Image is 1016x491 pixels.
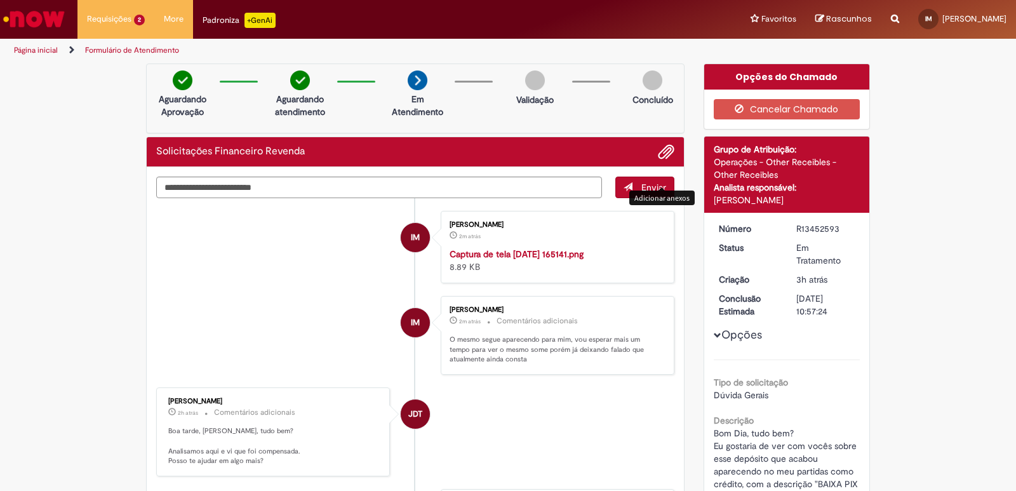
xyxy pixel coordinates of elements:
span: Requisições [87,13,131,25]
p: Validação [516,93,554,106]
span: 3h atrás [796,274,827,285]
div: Operações - Other Receibles - Other Receibles [714,156,860,181]
div: Em Tratamento [796,241,855,267]
p: Em Atendimento [387,93,448,118]
button: Enviar [615,177,674,198]
div: 8.89 KB [450,248,661,273]
p: Concluído [632,93,673,106]
ul: Trilhas de página [10,39,668,62]
img: img-circle-grey.png [643,71,662,90]
textarea: Digite sua mensagem aqui... [156,177,602,198]
span: IM [411,307,420,338]
dt: Conclusão Estimada [709,292,787,318]
a: Página inicial [14,45,58,55]
a: Formulário de Atendimento [85,45,179,55]
div: JOAO DAMASCENO TEIXEIRA [401,400,430,429]
span: IM [925,15,932,23]
p: Aguardando Aprovação [152,93,213,118]
span: [PERSON_NAME] [942,13,1006,24]
time: 27/08/2025 16:50:27 [459,318,481,325]
span: More [164,13,184,25]
b: Tipo de solicitação [714,377,788,388]
button: Cancelar Chamado [714,99,860,119]
div: Iara Reis Mendes [401,308,430,337]
div: [PERSON_NAME] [168,398,380,405]
div: Adicionar anexos [629,191,695,205]
div: R13452593 [796,222,855,235]
span: Favoritos [761,13,796,25]
img: img-circle-grey.png [525,71,545,90]
span: IM [411,222,420,253]
div: Analista responsável: [714,181,860,194]
p: Aguardando atendimento [269,93,331,118]
dt: Criação [709,273,787,286]
span: Enviar [641,182,666,193]
div: Iara Reis Mendes [401,223,430,252]
b: Descrição [714,415,754,426]
span: 2 [134,15,145,25]
small: Comentários adicionais [497,316,578,326]
time: 27/08/2025 16:50:32 [459,232,481,240]
div: [PERSON_NAME] [714,194,860,206]
p: Boa tarde, [PERSON_NAME], tudo bem? Analisamos aqui e vi que foi compensada. Posso te ajudar em a... [168,426,380,466]
div: [DATE] 10:57:24 [796,292,855,318]
div: Grupo de Atribuição: [714,143,860,156]
img: check-circle-green.png [173,71,192,90]
dt: Status [709,241,787,254]
a: Captura de tela [DATE] 165141.png [450,248,584,260]
h2: Solicitações Financeiro Revenda Histórico de tíquete [156,146,305,158]
img: check-circle-green.png [290,71,310,90]
div: [PERSON_NAME] [450,221,661,229]
span: Dúvida Gerais [714,389,768,401]
p: O mesmo segue aparecendo para mim, vou esperar mais um tempo para ver o mesmo some porém já deixa... [450,335,661,365]
img: ServiceNow [1,6,67,32]
a: Rascunhos [815,13,872,25]
span: Rascunhos [826,13,872,25]
dt: Número [709,222,787,235]
small: Comentários adicionais [214,407,295,418]
div: [PERSON_NAME] [450,306,661,314]
span: JDT [408,399,422,429]
time: 27/08/2025 14:51:37 [178,409,198,417]
img: arrow-next.png [408,71,427,90]
span: 2m atrás [459,232,481,240]
div: 27/08/2025 13:58:33 [796,273,855,286]
button: Adicionar anexos [658,144,674,160]
div: Padroniza [203,13,276,28]
p: +GenAi [244,13,276,28]
span: 2m atrás [459,318,481,325]
div: Opções do Chamado [704,64,870,90]
time: 27/08/2025 13:58:33 [796,274,827,285]
span: 2h atrás [178,409,198,417]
